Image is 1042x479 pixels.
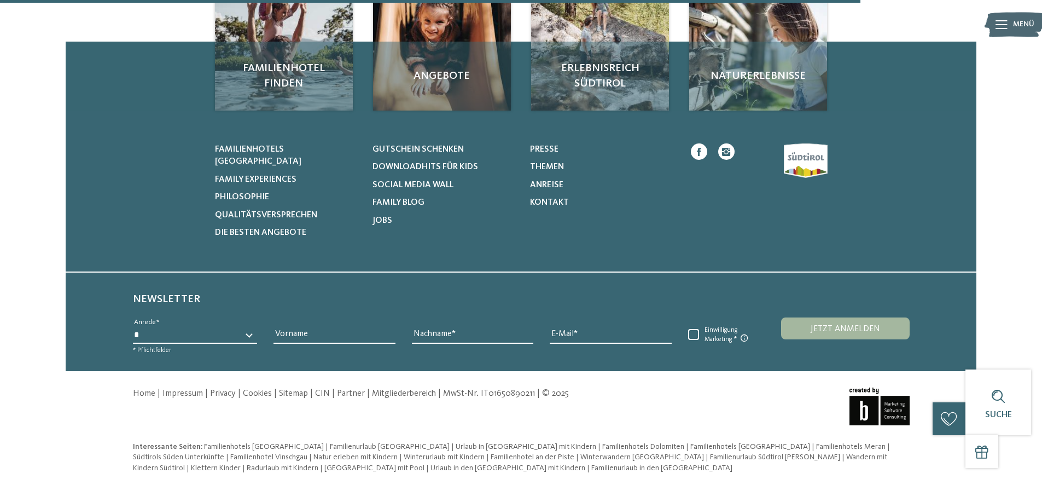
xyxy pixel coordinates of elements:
span: Familienhotels Meran [816,443,886,451]
a: Familienhotels [GEOGRAPHIC_DATA] [215,143,359,168]
span: Winterurlaub mit Kindern [404,453,485,461]
span: Einwilligung Marketing [699,326,756,344]
span: Familienhotel Vinschgau [230,453,307,461]
span: | [332,389,335,398]
a: Privacy [210,389,236,398]
span: | [187,464,189,472]
span: Familienurlaub Südtirol [PERSON_NAME] [710,453,840,461]
a: Philosophie [215,191,359,203]
span: | [686,443,689,451]
a: Familienurlaub Südtirol [PERSON_NAME] [710,453,842,461]
a: Home [133,389,155,398]
a: Anreise [530,179,674,191]
span: | [325,443,328,451]
span: | [226,453,229,461]
span: * Pflichtfelder [133,347,171,354]
span: Familienhotels [GEOGRAPHIC_DATA] [690,443,810,451]
a: Kontakt [530,197,674,209]
a: Familienhotels [GEOGRAPHIC_DATA] [690,443,812,451]
a: Wandern mit Kindern Südtirol [133,453,887,472]
span: Themen [530,163,564,171]
a: Die besten Angebote [215,227,359,239]
span: Family Experiences [215,175,296,184]
span: | [274,389,277,398]
span: | [238,389,241,398]
span: Philosophie [215,193,269,201]
a: Familienhotel an der Piste [491,453,576,461]
span: Die besten Angebote [215,228,306,237]
a: Social Media Wall [372,179,516,191]
span: Gutschein schenken [372,145,464,154]
span: Familienhotel finden [226,61,342,91]
a: Downloadhits für Kids [372,161,516,173]
img: Brandnamic GmbH | Leading Hospitality Solutions [849,388,910,425]
span: Downloadhits für Kids [372,163,478,171]
span: | [576,453,579,461]
span: Suche [985,411,1012,419]
span: | [158,389,160,398]
span: Familienhotel an der Piste [491,453,574,461]
a: Cookies [243,389,272,398]
a: Winterwandern [GEOGRAPHIC_DATA] [580,453,706,461]
a: Familienhotels Dolomiten [602,443,686,451]
span: | [367,389,370,398]
span: | [320,464,323,472]
span: | [310,389,313,398]
span: Familienhotels [GEOGRAPHIC_DATA] [215,145,301,166]
a: Natur erleben mit Kindern [313,453,399,461]
span: Kontakt [530,198,569,207]
a: [GEOGRAPHIC_DATA] mit Pool [324,464,426,472]
a: Winterurlaub mit Kindern [404,453,486,461]
span: | [399,453,402,461]
span: Jetzt anmelden [811,325,880,333]
a: Themen [530,161,674,173]
span: | [205,389,208,398]
span: | [537,389,540,398]
span: Erlebnisreich Südtirol [542,61,658,91]
span: Newsletter [133,294,200,305]
span: Social Media Wall [372,181,453,189]
a: Family Blog [372,197,516,209]
span: Familienhotels Dolomiten [602,443,684,451]
span: © 2025 [542,389,569,398]
a: Jobs [372,215,516,227]
span: Urlaub in [GEOGRAPHIC_DATA] mit Kindern [456,443,596,451]
span: Urlaub in den [GEOGRAPHIC_DATA] mit Kindern [430,464,585,472]
span: [GEOGRAPHIC_DATA] mit Pool [324,464,424,472]
a: Familienurlaub [GEOGRAPHIC_DATA] [330,443,451,451]
a: Familienurlaub in den [GEOGRAPHIC_DATA] [591,464,732,472]
a: Presse [530,143,674,155]
span: | [887,443,890,451]
a: Family Experiences [215,174,359,186]
a: Familienhotel Vinschgau [230,453,309,461]
a: Familienhotels [GEOGRAPHIC_DATA] [204,443,325,451]
span: | [706,453,708,461]
span: Angebote [384,68,500,84]
span: Family Blog [372,198,424,207]
span: | [426,464,429,472]
a: CIN [315,389,330,398]
span: | [486,453,489,461]
button: Jetzt anmelden [781,318,909,339]
span: | [842,453,845,461]
span: Radurlaub mit Kindern [247,464,318,472]
a: Partner [337,389,365,398]
span: Interessante Seiten: [133,443,202,451]
a: Gutschein schenken [372,143,516,155]
span: Naturerlebnisse [700,68,816,84]
span: Anreise [530,181,563,189]
a: Sitemap [279,389,308,398]
a: Impressum [162,389,203,398]
a: Radurlaub mit Kindern [247,464,320,472]
span: | [812,443,814,451]
span: MwSt-Nr. IT01650890211 [443,389,535,398]
span: Klettern Kinder [191,464,241,472]
span: Presse [530,145,558,154]
span: Jobs [372,216,392,225]
span: | [242,464,245,472]
span: | [438,389,441,398]
span: Familienhotels [GEOGRAPHIC_DATA] [204,443,324,451]
span: Winterwandern [GEOGRAPHIC_DATA] [580,453,704,461]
